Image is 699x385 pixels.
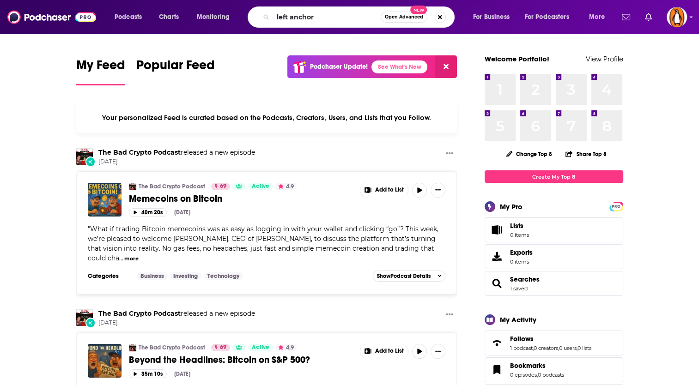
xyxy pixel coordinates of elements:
[667,7,687,27] img: User Profile
[190,10,242,24] button: open menu
[577,345,577,351] span: ,
[85,318,96,328] div: New Episode
[211,344,230,351] a: 69
[129,354,310,366] span: Beyond the Headlines: Bitcoin on S&P 500?
[139,183,205,190] a: The Bad Crypto Podcast
[381,12,427,23] button: Open AdvancedNew
[525,11,569,24] span: For Podcasters
[488,277,506,290] a: Searches
[7,8,96,26] img: Podchaser - Follow, Share and Rate Podcasts
[129,344,136,351] img: The Bad Crypto Podcast
[510,335,534,343] span: Follows
[500,202,523,211] div: My Pro
[98,309,255,318] h3: released a new episode
[275,183,297,190] button: 4.9
[115,11,142,24] span: Podcasts
[88,183,122,217] img: Memecoins on Bitcoin
[211,183,230,190] a: 69
[377,273,431,279] span: Show Podcast Details
[88,225,438,262] span: What if trading Bitcoin memecoins was as easy as logging in with your wallet and clicking “go”? T...
[385,15,423,19] span: Open Advanced
[129,183,136,190] img: The Bad Crypto Podcast
[410,6,427,14] span: New
[583,10,616,24] button: open menu
[559,345,577,351] a: 0 users
[204,272,243,280] a: Technology
[442,148,457,160] button: Show More Button
[510,232,529,238] span: 0 items
[248,183,273,190] a: Active
[510,222,523,230] span: Lists
[510,361,564,370] a: Bookmarks
[510,285,528,292] a: 1 saved
[174,371,190,377] div: [DATE]
[153,10,184,24] a: Charts
[488,223,506,236] span: Lists
[375,186,404,193] span: Add to List
[618,9,634,25] a: Show notifications dropdown
[129,193,353,205] a: Memecoins on Bitcoin
[98,158,255,166] span: [DATE]
[85,156,96,167] div: New Episode
[431,344,445,359] button: Show More Button
[76,57,125,78] span: My Feed
[360,183,408,198] button: Show More Button
[108,10,154,24] button: open menu
[76,309,93,326] img: The Bad Crypto Podcast
[136,57,215,85] a: Popular Feed
[611,203,622,210] a: PRO
[273,10,381,24] input: Search podcasts, credits, & more...
[488,250,506,263] span: Exports
[510,372,537,378] a: 0 episodes
[136,57,215,78] span: Popular Feed
[510,248,533,257] span: Exports
[510,275,540,283] a: Searches
[76,57,125,85] a: My Feed
[159,11,179,24] span: Charts
[510,361,546,370] span: Bookmarks
[137,272,168,280] a: Business
[565,145,607,163] button: Share Top 8
[76,102,457,133] div: Your personalized Feed is curated based on the Podcasts, Creators, Users, and Lists that you Follow.
[119,254,123,262] span: ...
[310,63,368,71] p: Podchaser Update!
[373,271,446,282] button: ShowPodcast Details
[485,331,623,355] span: Follows
[256,6,463,28] div: Search podcasts, credits, & more...
[485,244,623,269] a: Exports
[252,343,269,352] span: Active
[98,319,255,327] span: [DATE]
[129,354,353,366] a: Beyond the Headlines: Bitcoin on S&P 500?
[252,182,269,191] span: Active
[129,193,222,205] span: Memecoins on Bitcoin
[360,344,408,359] button: Show More Button
[220,343,226,352] span: 69
[667,7,687,27] span: Logged in as penguin_portfolio
[375,348,404,355] span: Add to List
[98,309,181,318] a: The Bad Crypto Podcast
[88,344,122,378] img: Beyond the Headlines: Bitcoin on S&P 500?
[473,11,510,24] span: For Business
[485,170,623,183] a: Create My Top 8
[534,345,558,351] a: 0 creators
[220,182,226,191] span: 69
[488,363,506,376] a: Bookmarks
[442,309,457,321] button: Show More Button
[248,344,273,351] a: Active
[533,345,534,351] span: ,
[88,272,129,280] h3: Categories
[510,345,533,351] a: 1 podcast
[485,357,623,382] span: Bookmarks
[641,9,656,25] a: Show notifications dropdown
[485,54,549,63] a: Welcome Portfolio!
[510,259,533,265] span: 0 items
[174,209,190,216] div: [DATE]
[197,11,230,24] span: Monitoring
[488,337,506,349] a: Follows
